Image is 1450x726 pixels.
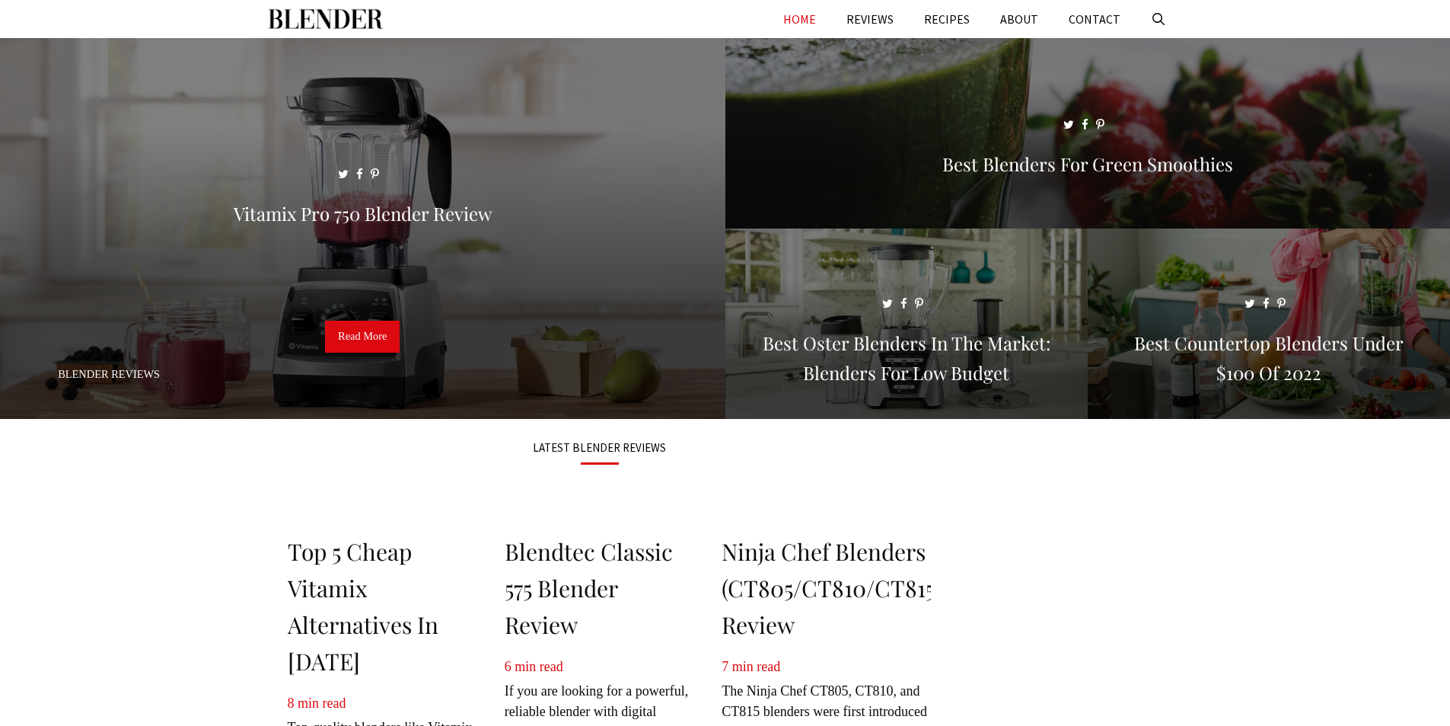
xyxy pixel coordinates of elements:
a: Best Countertop Blenders Under $100 of 2022 [1088,401,1450,416]
span: 8 [288,696,295,711]
a: Best Oster Blenders in the Market: Blenders for Low Budget [725,401,1088,416]
span: min read [732,659,780,674]
img: Blendtec Classic 575 Blender Review [599,519,600,520]
span: min read [298,696,346,711]
a: Ninja Chef Blenders (CT805/CT810/CT815) Review [722,536,941,640]
img: Top 5 Cheap Vitamix Alternatives In 2022 [382,519,383,520]
img: Ninja Chef Blenders (CT805/CT810/CT815) Review [831,519,832,520]
h3: LATEST BLENDER REVIEWS [288,442,912,453]
span: 7 [722,659,728,674]
a: Top 5 Cheap Vitamix Alternatives In [DATE] [288,536,438,676]
a: Blender Reviews [58,368,160,380]
a: Read More [325,321,400,353]
span: 6 [505,659,511,674]
span: min read [515,659,562,674]
a: Blendtec Classic 575 Blender Review [505,536,673,640]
